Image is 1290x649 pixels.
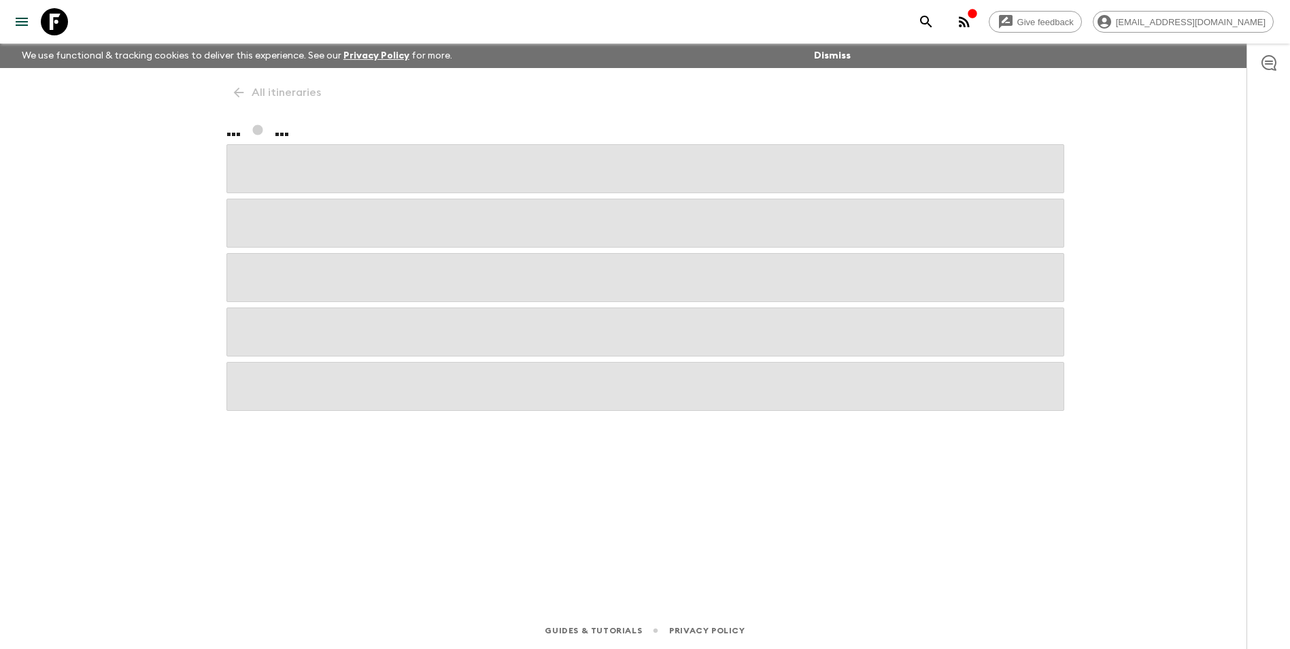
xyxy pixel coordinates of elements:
[16,44,458,68] p: We use functional & tracking cookies to deliver this experience. See our for more.
[811,46,854,65] button: Dismiss
[226,117,1064,144] h1: ... ...
[1108,17,1273,27] span: [EMAIL_ADDRESS][DOMAIN_NAME]
[545,623,642,638] a: Guides & Tutorials
[8,8,35,35] button: menu
[1010,17,1081,27] span: Give feedback
[1093,11,1274,33] div: [EMAIL_ADDRESS][DOMAIN_NAME]
[989,11,1082,33] a: Give feedback
[669,623,745,638] a: Privacy Policy
[343,51,409,61] a: Privacy Policy
[913,8,940,35] button: search adventures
